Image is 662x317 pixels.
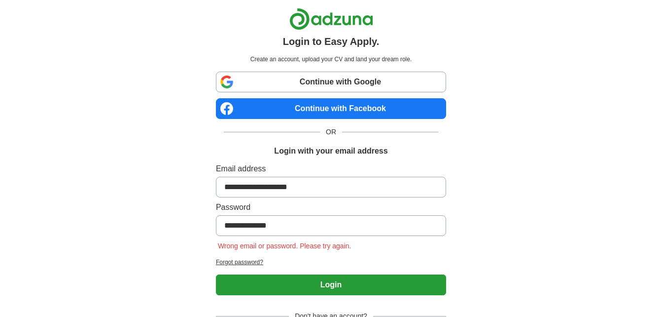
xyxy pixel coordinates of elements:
a: Forgot password? [216,258,446,267]
label: Email address [216,163,446,175]
a: Continue with Facebook [216,98,446,119]
a: Continue with Google [216,72,446,92]
h1: Login to Easy Apply. [283,34,380,49]
img: Adzuna logo [289,8,373,30]
label: Password [216,201,446,213]
p: Create an account, upload your CV and land your dream role. [218,55,444,64]
span: OR [320,127,342,137]
h1: Login with your email address [274,145,387,157]
span: Wrong email or password. Please try again. [216,242,353,250]
button: Login [216,275,446,295]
